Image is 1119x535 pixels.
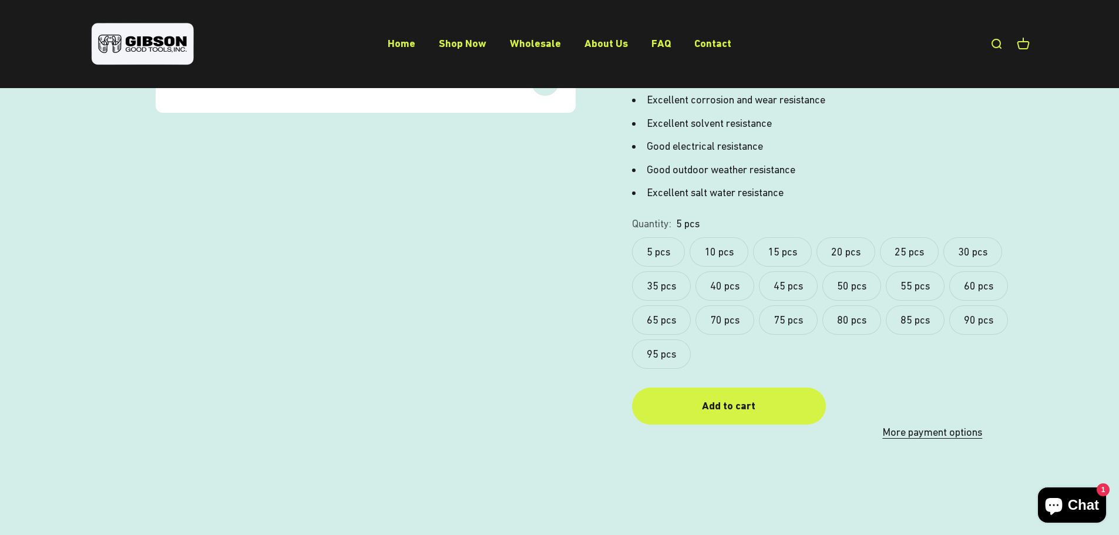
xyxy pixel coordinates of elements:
[647,140,763,152] span: Good electrical resistance
[1034,487,1110,526] inbox-online-store-chat: Shopify online store chat
[439,37,486,49] a: Shop Now
[632,216,671,233] legend: Quantity:
[632,388,826,425] button: Add to cart
[835,424,1029,441] a: More payment options
[694,37,731,49] a: Contact
[656,398,802,415] div: Add to cart
[647,117,772,129] span: Excellent solvent resistance
[584,37,628,49] a: About Us
[647,186,784,198] span: Excellent salt water resistance
[388,37,415,49] a: Home
[651,37,671,49] a: FAQ
[835,388,1029,413] iframe: PayPal-paypal
[510,37,561,49] a: Wholesale
[647,93,825,106] span: Excellent corrosion and wear resistance
[676,216,700,233] variant-option-value: 5 pcs
[647,163,795,176] span: Good outdoor weather resistance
